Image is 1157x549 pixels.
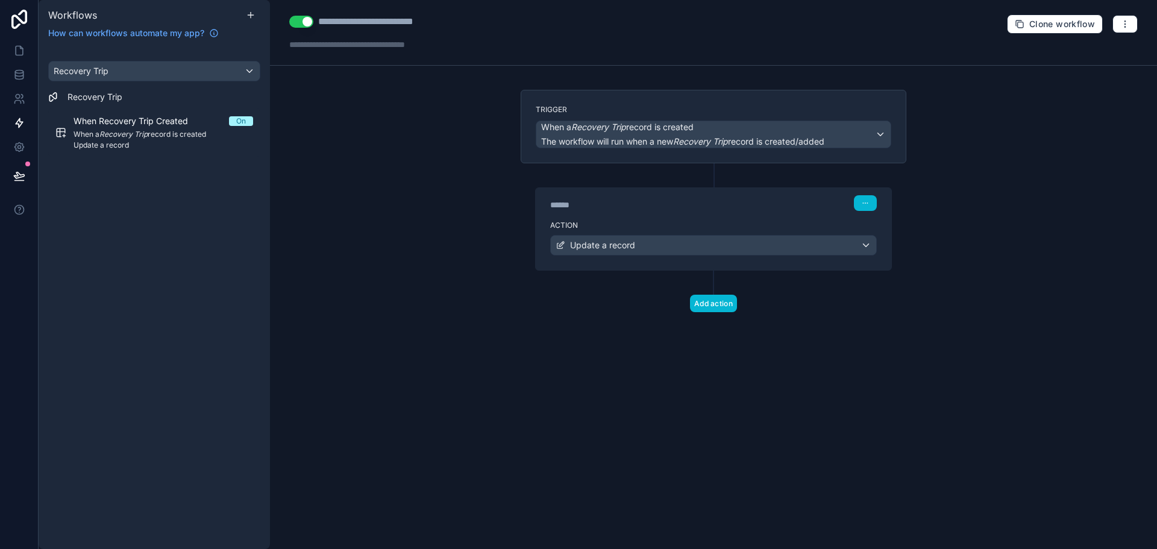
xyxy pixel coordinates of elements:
[67,91,122,103] span: Recovery Trip
[550,235,877,256] button: Update a record
[99,130,148,139] em: Recovery Trip
[54,65,108,77] span: Recovery Trip
[39,46,270,549] div: scrollable content
[74,115,202,127] span: When Recovery Trip Created
[570,239,635,251] span: Update a record
[541,136,824,146] span: The workflow will run when a new record is created/added
[48,108,260,157] a: When Recovery Trip CreatedOnWhen aRecovery Triprecord is createdUpdate a record
[48,27,204,39] span: How can workflows automate my app?
[536,105,891,115] label: Trigger
[48,9,97,21] span: Workflows
[236,116,246,126] div: On
[550,221,877,230] label: Action
[1029,19,1095,30] span: Clone workflow
[571,122,626,132] em: Recovery Trip
[1007,14,1103,34] button: Clone workflow
[74,140,253,150] span: Update a record
[74,130,253,139] span: When a record is created
[43,27,224,39] a: How can workflows automate my app?
[673,136,728,146] em: Recovery Trip
[48,61,260,81] button: Recovery Trip
[541,121,694,133] span: When a record is created
[690,295,737,312] button: Add action
[536,121,891,148] button: When aRecovery Triprecord is createdThe workflow will run when a newRecovery Triprecord is create...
